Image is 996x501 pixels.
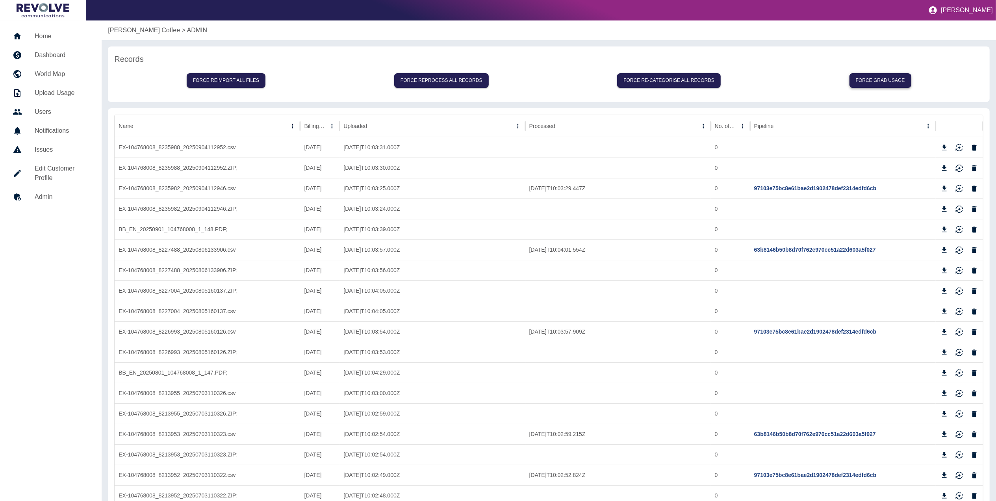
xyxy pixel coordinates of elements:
[849,73,911,88] button: Force grab usage
[939,183,950,195] button: Download
[968,265,980,276] button: Delete
[35,88,89,98] h5: Upload Usage
[115,465,300,485] div: EX-104768008_8213952_20250703110322.csv
[711,383,750,403] div: 0
[115,158,300,178] div: EX-104768008_8235988_20250904112952.ZIP;
[115,362,300,383] div: BB_EN_20250801_104768008_1_147.PDF;
[525,321,711,342] div: 2025-08-06T10:03:57.909Z
[35,107,89,117] h5: Users
[339,403,525,424] div: 2025-07-04T10:02:59.000Z
[939,388,950,399] button: Download
[119,123,133,129] div: Name
[953,183,965,195] button: Reimport
[953,142,965,154] button: Reimport
[326,121,338,132] button: Billing Date column menu
[968,469,980,481] button: Delete
[6,65,95,83] a: World Map
[300,362,339,383] div: 02/08/2025
[187,26,208,35] a: ADMIN
[115,219,300,239] div: BB_EN_20250901_104768008_1_148.PDF;
[754,185,877,191] a: 97103e75bc8e61bae2d1902478def2314edfd6cb
[754,328,877,335] a: 97103e75bc8e61bae2d1902478def2314edfd6cb
[939,326,950,338] button: Download
[941,7,993,14] p: [PERSON_NAME]
[339,362,525,383] div: 2025-08-05T10:04:29.000Z
[711,178,750,199] div: 0
[300,158,339,178] div: 02/09/2025
[711,260,750,280] div: 0
[300,260,339,280] div: 02/08/2025
[300,403,339,424] div: 02/07/2025
[754,472,877,478] a: 97103e75bc8e61bae2d1902478def2314edfd6cb
[968,224,980,236] button: Delete
[953,203,965,215] button: Reimport
[953,326,965,338] button: Reimport
[754,431,876,437] a: 63b8146b50b8d70f762e970cc51a22d603a5f027
[339,137,525,158] div: 2025-09-05T10:03:31.000Z
[939,265,950,276] button: Download
[339,424,525,444] div: 2025-07-04T10:02:54.000Z
[711,301,750,321] div: 0
[968,367,980,379] button: Delete
[17,3,69,17] img: Logo
[300,383,339,403] div: 02/07/2025
[711,342,750,362] div: 0
[711,239,750,260] div: 0
[968,203,980,215] button: Delete
[108,26,180,35] a: [PERSON_NAME] Coffee
[953,306,965,317] button: Reimport
[953,408,965,420] button: Reimport
[115,342,300,362] div: EX-104768008_8226993_20250805160126.ZIP;
[953,429,965,440] button: Reimport
[339,301,525,321] div: 2025-08-06T10:04:05.000Z
[339,465,525,485] div: 2025-07-04T10:02:49.000Z
[939,408,950,420] button: Download
[968,306,980,317] button: Delete
[953,265,965,276] button: Reimport
[35,192,89,202] h5: Admin
[304,123,326,129] div: Billing Date
[115,178,300,199] div: EX-104768008_8235982_20250904112946.csv
[35,145,89,154] h5: Issues
[737,121,748,132] button: No. of rows column menu
[968,408,980,420] button: Delete
[300,301,339,321] div: 02/08/2025
[300,342,339,362] div: 02/08/2025
[35,50,89,60] h5: Dashboard
[525,239,711,260] div: 2025-08-07T10:04:01.554Z
[711,362,750,383] div: 0
[715,123,736,129] div: No. of rows
[339,158,525,178] div: 2025-09-05T10:03:30.000Z
[115,239,300,260] div: EX-104768008_8227488_20250806133906.csv
[115,383,300,403] div: EX-104768008_8213955_20250703110326.csv
[711,444,750,465] div: 0
[287,121,298,132] button: Name column menu
[698,121,709,132] button: Processed column menu
[394,73,489,88] button: Force reprocess all records
[939,449,950,461] button: Download
[115,260,300,280] div: EX-104768008_8227488_20250806133906.ZIP;
[300,219,339,239] div: 02/09/2025
[953,469,965,481] button: Reimport
[339,219,525,239] div: 2025-09-04T10:03:39.000Z
[953,285,965,297] button: Reimport
[300,178,339,199] div: 02/09/2025
[754,123,774,129] div: Pipeline
[711,219,750,239] div: 0
[939,203,950,215] button: Download
[968,162,980,174] button: Delete
[187,73,266,88] button: Force reimport all files
[617,73,721,88] button: Force re-categorise all records
[114,53,983,65] h6: Records
[6,46,95,65] a: Dashboard
[115,424,300,444] div: EX-104768008_8213953_20250703110323.csv
[300,280,339,301] div: 02/08/2025
[939,142,950,154] button: Download
[968,347,980,358] button: Delete
[343,123,367,129] div: Uploaded
[339,321,525,342] div: 2025-08-06T10:03:54.000Z
[115,280,300,301] div: EX-104768008_8227004_20250805160137.ZIP;
[339,444,525,465] div: 2025-07-04T10:02:54.000Z
[939,367,950,379] button: Download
